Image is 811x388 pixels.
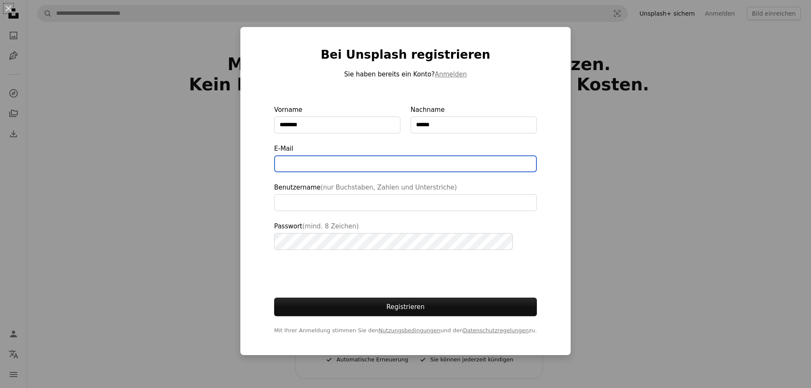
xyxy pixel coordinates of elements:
[274,194,537,211] input: Benutzername(nur Buchstaben, Zahlen und Unterstriche)
[274,47,537,62] h1: Bei Unsplash registrieren
[274,144,537,172] label: E-Mail
[274,69,537,79] p: Sie haben bereits ein Konto?
[463,327,529,334] a: Datenschutzregelungen
[274,298,537,316] button: Registrieren
[274,182,537,211] label: Benutzername
[411,117,537,133] input: Nachname
[274,326,537,335] span: Mit Ihrer Anmeldung stimmen Sie den und den zu.
[274,117,400,133] input: Vorname
[378,327,441,334] a: Nutzungsbedingungen
[274,155,537,172] input: E-Mail
[321,184,457,191] span: (nur Buchstaben, Zahlen und Unterstriche)
[274,233,513,250] input: Passwort(mind. 8 Zeichen)
[411,105,537,133] label: Nachname
[302,222,359,230] span: (mind. 8 Zeichen)
[274,221,537,250] label: Passwort
[274,105,400,133] label: Vorname
[435,69,467,79] button: Anmelden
